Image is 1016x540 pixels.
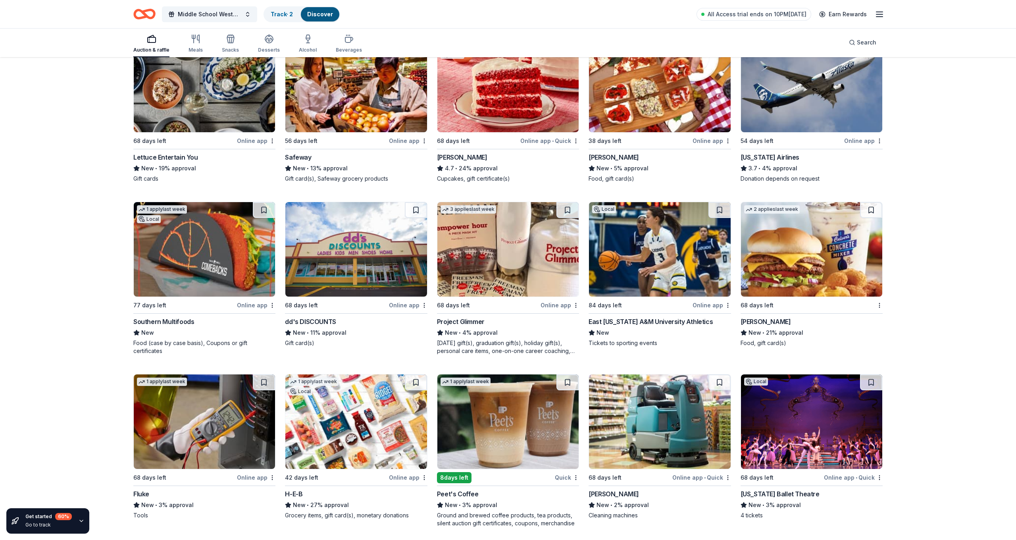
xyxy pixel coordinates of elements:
img: Image for Alaska Airlines [741,38,882,132]
img: Image for Lettuce Entertain You [134,38,275,132]
span: New [293,500,306,510]
div: Get started [25,513,72,520]
button: Search [843,35,883,50]
div: Beverages [336,47,362,53]
div: 3% approval [741,500,883,510]
span: New [293,328,306,337]
button: Track· 2Discover [264,6,340,22]
div: 1 apply last week [137,378,187,386]
a: Image for Fluke1 applylast week68 days leftOnline appFlukeNew•3% approvalTools [133,374,275,519]
div: Go to track [25,522,72,528]
div: [DATE] gift(s), graduation gift(s), holiday gift(s), personal care items, one-on-one career coach... [437,339,579,355]
a: All Access trial ends on 10PM[DATE] [697,8,811,21]
div: Online app [237,300,275,310]
div: Online app [389,472,427,482]
div: 42 days left [285,473,318,482]
div: Online app Quick [520,136,579,146]
span: New [141,164,154,173]
span: • [307,165,309,172]
div: 3% approval [437,500,579,510]
button: Auction & raffle [133,31,169,57]
a: Image for Grimaldi's3 applieslast week38 days leftOnline app[PERSON_NAME]New•5% approvalFood, gif... [589,37,731,183]
div: Meals [189,47,203,53]
div: Online app Quick [824,472,883,482]
img: Image for dd's DISCOUNTS [285,202,427,297]
img: Image for Project Glimmer [437,202,579,297]
div: 13% approval [285,164,427,173]
div: Online app [541,300,579,310]
div: Grocery items, gift card(s), monetary donations [285,511,427,519]
div: 68 days left [133,473,166,482]
span: New [141,500,154,510]
span: New [445,328,458,337]
div: Gift card(s) [285,339,427,347]
div: [US_STATE] Ballet Theatre [741,489,820,499]
div: Desserts [258,47,280,53]
span: • [459,502,461,508]
img: Image for Texas Ballet Theatre [741,374,882,469]
div: Local [289,388,312,395]
div: [PERSON_NAME] [589,489,639,499]
a: Earn Rewards [814,7,872,21]
div: Tools [133,511,275,519]
img: Image for Culver's [741,202,882,297]
div: Online app [389,300,427,310]
span: New [749,328,761,337]
div: Food (case by case basis), Coupons or gift certificates [133,339,275,355]
div: Cleaning machines [589,511,731,519]
div: H-E-B [285,489,302,499]
div: 4% approval [437,328,579,337]
div: 3% approval [133,500,275,510]
div: 11% approval [285,328,427,337]
span: • [459,330,461,336]
a: Home [133,5,156,23]
span: 4.7 [445,164,454,173]
div: 4 tickets [741,511,883,519]
a: Image for Culver's 2 applieslast week68 days left[PERSON_NAME]New•21% approvalFood, gift card(s) [741,202,883,347]
div: 21% approval [741,328,883,337]
button: Beverages [336,31,362,57]
div: Online app [237,472,275,482]
span: • [155,502,157,508]
span: • [307,502,309,508]
span: • [758,165,760,172]
div: Lettuce Entertain You [133,152,198,162]
div: Cupcakes, gift certificate(s) [437,175,579,183]
img: Image for Tennant [589,374,730,469]
span: Search [857,38,876,47]
span: New [749,500,761,510]
button: Desserts [258,31,280,57]
a: Image for Texas Ballet TheatreLocal68 days leftOnline app•Quick[US_STATE] Ballet TheatreNew•3% ap... [741,374,883,519]
div: 1 apply last week [441,378,491,386]
div: Online app [693,136,731,146]
button: Alcohol [299,31,317,57]
div: Local [592,205,616,213]
img: Image for Peet's Coffee [437,374,579,469]
div: 56 days left [285,136,317,146]
div: 60 % [55,513,72,520]
div: [PERSON_NAME] [589,152,639,162]
span: New [597,164,609,173]
div: Online app [389,136,427,146]
div: [PERSON_NAME] [741,317,791,326]
div: 5% approval [589,164,731,173]
div: Local [137,215,161,223]
div: Tickets to sporting events [589,339,731,347]
span: • [856,474,857,481]
button: Snacks [222,31,239,57]
div: [US_STATE] Airlines [741,152,799,162]
div: Quick [555,472,579,482]
span: • [455,165,457,172]
div: 68 days left [285,301,318,310]
div: 77 days left [133,301,166,310]
div: Donation depends on request [741,175,883,183]
a: Track· 2 [271,11,293,17]
div: East [US_STATE] A&M University Athletics [589,317,713,326]
img: Image for Fluke [134,374,275,469]
div: Auction & raffle [133,47,169,53]
a: Image for Alaska Airlines54 days leftOnline app[US_STATE] Airlines3.7•4% approvalDonation depends... [741,37,883,183]
div: Gift card(s), Safeway grocery products [285,175,427,183]
span: • [611,502,613,508]
span: • [762,502,764,508]
button: Middle School Western Dance [162,6,257,22]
